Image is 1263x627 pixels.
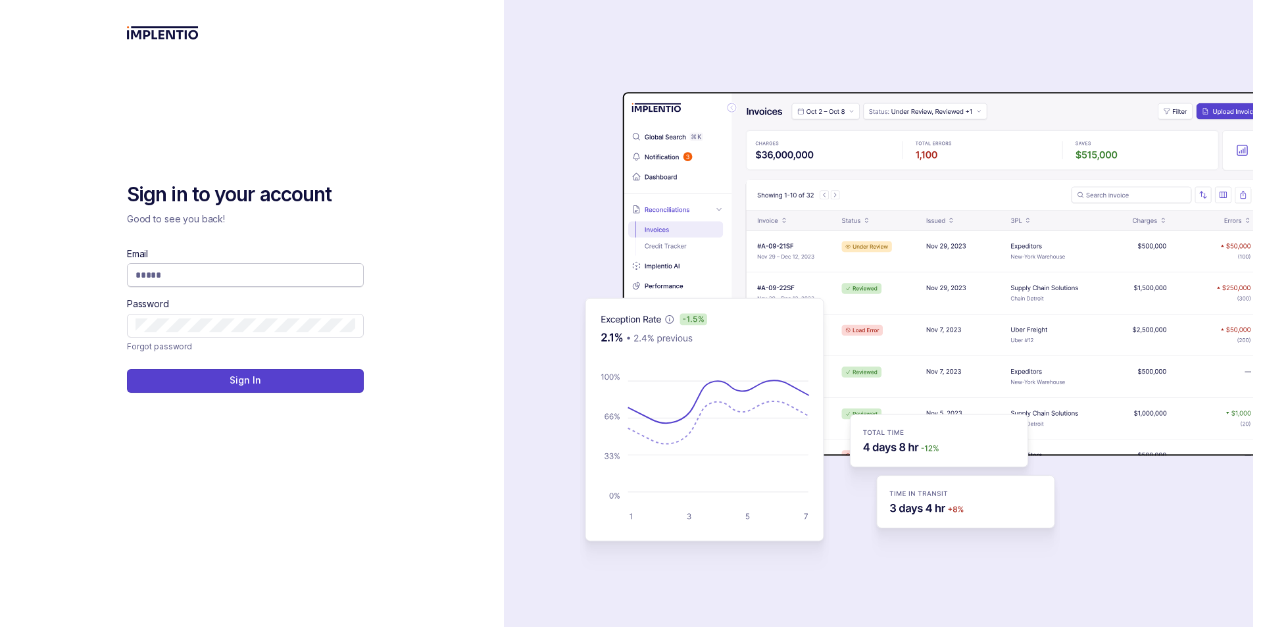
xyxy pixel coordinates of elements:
[127,247,148,261] label: Email
[127,297,169,311] label: Password
[127,26,199,39] img: logo
[127,369,364,393] button: Sign In
[127,340,192,353] p: Forgot password
[127,182,364,208] h2: Sign in to your account
[127,213,364,226] p: Good to see you back!
[230,374,260,387] p: Sign In
[127,340,192,353] a: Link Forgot password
